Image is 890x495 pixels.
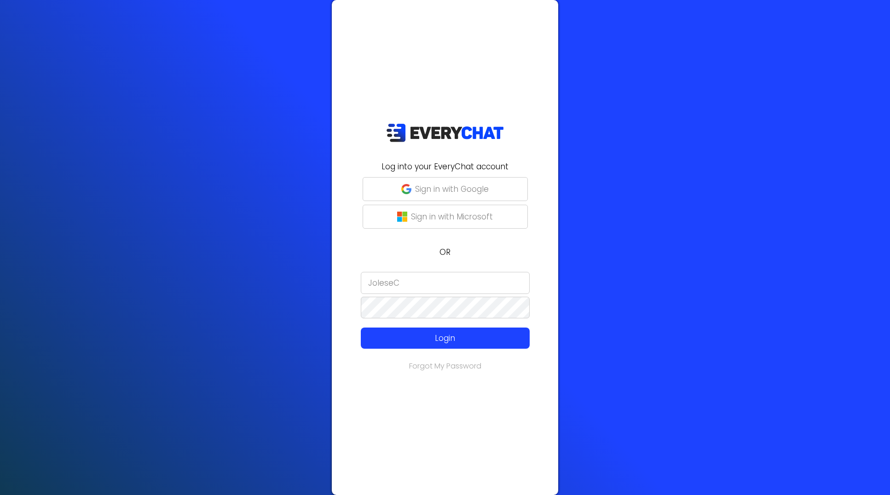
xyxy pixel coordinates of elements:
button: Login [361,328,530,349]
p: Sign in with Microsoft [411,211,493,223]
button: Sign in with Microsoft [363,205,528,229]
img: google-g.png [401,184,411,194]
p: Login [378,332,513,344]
h2: Log into your EveryChat account [337,161,553,173]
a: Forgot My Password [409,361,481,371]
p: Sign in with Google [415,183,489,195]
p: OR [337,246,553,258]
input: Email [361,272,530,294]
img: EveryChat_logo_dark.png [386,123,504,142]
button: Sign in with Google [363,177,528,201]
img: microsoft-logo.png [397,212,407,222]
